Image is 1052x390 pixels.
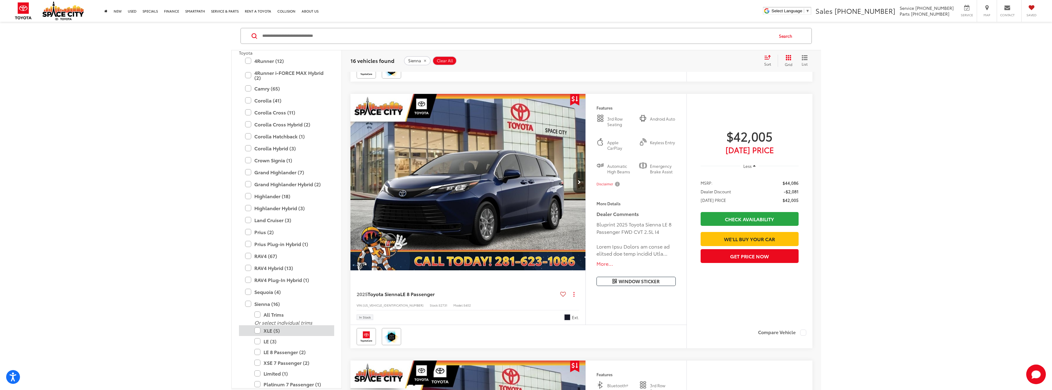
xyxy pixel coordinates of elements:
span: Automatic High Beams [607,163,633,175]
img: Toyota Safety Sense [383,329,400,344]
button: Next image [573,172,585,193]
span: -$2,081 [784,188,799,195]
span: VIN: [357,303,363,307]
span: Clear All [437,58,453,63]
a: Select Language​ [772,9,810,13]
span: Grid [785,62,792,67]
div: 2025 Toyota Sienna LE 8 Passenger 0 [350,94,586,270]
h4: Features [596,106,675,110]
span: Sort [764,61,771,67]
button: Get Price Now [701,249,799,263]
button: Toggle Chat Window [1026,365,1046,384]
button: Disclaimer [596,178,621,191]
label: Highlander (18) [245,191,328,202]
label: Compare Vehicle [758,330,806,336]
span: [US_VEHICLE_IDENTIFICATION_NUMBER] [363,303,424,307]
span: LE 8 Passenger [400,290,435,297]
span: dropdown dots [573,292,574,297]
input: Search by Make, Model, or Keyword [262,29,773,43]
span: [PHONE_NUMBER] [915,5,954,11]
span: ▼ [806,9,810,13]
label: Grand Highlander Hybrid (2) [245,179,328,190]
label: Corolla (41) [245,95,328,106]
label: All Trims [254,309,328,320]
img: 2025 Toyota Sienna LE 8 Passenger [350,94,586,271]
span: MSRP: [701,180,713,186]
a: We'll Buy Your Car [701,232,799,246]
span: Map [980,13,994,17]
label: Land Cruiser (3) [245,215,328,226]
span: 2025 [357,290,368,297]
span: Stock: [430,303,439,307]
span: [DATE] Price [701,147,799,153]
label: Platinum 7 Passenger (1) [254,379,328,390]
label: Grand Highlander (7) [245,167,328,178]
button: List View [797,55,812,67]
button: Window Sticker [596,277,675,286]
span: $42,005 [783,197,799,203]
span: [PHONE_NUMBER] [911,11,949,17]
label: Prius Plug-in Hybrid (1) [245,239,328,249]
span: Dealer Discount [701,188,731,195]
label: LE (3) [254,336,328,347]
label: Sienna (16) [245,299,328,309]
span: List [802,61,808,67]
span: Emergency Brake Assist [650,163,676,175]
button: Clear All [432,56,457,65]
span: In Stock [359,316,371,319]
span: Contact [1000,13,1015,17]
label: Limited (1) [254,368,328,379]
label: Prius (2) [245,227,328,237]
label: RAV4 (67) [245,251,328,261]
span: Toyota Sienna [368,290,400,297]
img: Toyota Care [358,329,375,344]
span: [PHONE_NUMBER] [835,6,895,16]
span: Bluprint [564,314,570,320]
button: Less [740,160,759,172]
span: 5402 [463,303,471,307]
label: RAV4 Plug-In Hybrid (1) [245,275,328,285]
label: RAV4 Hybrid (13) [245,263,328,273]
a: 2025Toyota SiennaLE 8 Passenger [357,291,558,297]
img: Space City Toyota [42,1,84,20]
button: remove Sienna [404,56,431,65]
a: 2025 Toyota Sienna LE 8 Passenger2025 Toyota Sienna LE 8 Passenger2025 Toyota Sienna LE 8 Passeng... [350,94,586,270]
button: Grid View [778,55,797,67]
label: Sequoia (4) [245,287,328,297]
button: Select sort value [761,55,778,67]
label: Corolla Cross Hybrid (2) [245,119,328,130]
button: More... [596,260,675,267]
span: $44,086 [783,180,799,186]
span: Service [900,5,914,11]
svg: Start Chat [1026,365,1046,384]
label: 4Runner i-FORCE MAX Hybrid (2) [245,68,328,83]
label: Camry (65) [245,83,328,94]
span: Parts [900,11,910,17]
label: XSE 7 Passenger (2) [254,357,328,368]
span: Less [743,163,752,169]
span: 3rd Row Seating [607,116,633,127]
span: Service [960,13,974,17]
span: Get Price Drop Alert [570,94,579,106]
span: Get Price Drop Alert [570,361,579,372]
h4: More Details [596,201,675,206]
span: Window Sticker [619,278,660,284]
span: Sienna [408,58,421,63]
label: Corolla Hatchback (1) [245,131,328,142]
i: Window Sticker [612,279,617,284]
button: Actions [569,289,579,299]
span: Saved [1025,13,1038,17]
a: Check Availability [701,212,799,226]
span: Model: [453,303,463,307]
span: Apple CarPlay [607,140,633,151]
span: Android Auto [650,116,676,127]
label: Corolla Hybrid (3) [245,143,328,154]
span: Ext. [572,315,579,320]
span: $42,005 [701,128,799,144]
button: Search [773,28,801,44]
span: Select Language [772,9,802,13]
span: [DATE] PRICE [701,197,726,203]
label: LE 8 Passenger (2) [254,347,328,357]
